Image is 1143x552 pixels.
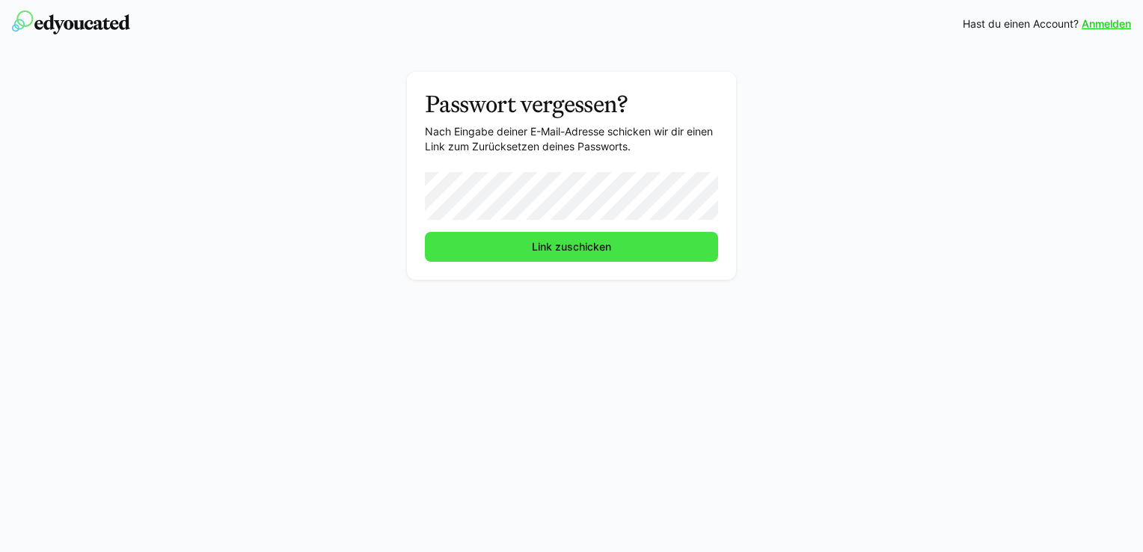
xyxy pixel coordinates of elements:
[963,16,1079,31] span: Hast du einen Account?
[1082,16,1131,31] a: Anmelden
[425,124,718,154] p: Nach Eingabe deiner E-Mail-Adresse schicken wir dir einen Link zum Zurücksetzen deines Passworts.
[530,239,613,254] span: Link zuschicken
[425,90,718,118] h3: Passwort vergessen?
[12,10,130,34] img: edyoucated
[425,232,718,262] button: Link zuschicken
